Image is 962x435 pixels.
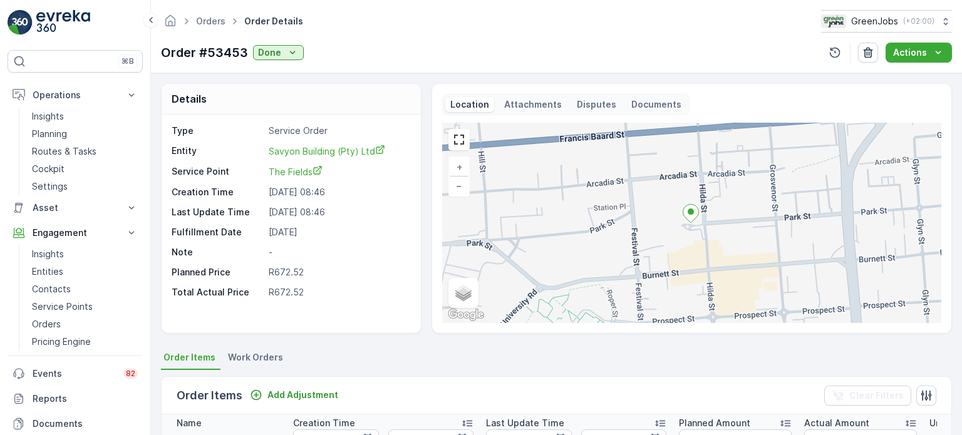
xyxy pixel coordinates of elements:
span: − [456,180,462,191]
button: Operations [8,83,143,108]
p: Planning [32,128,67,140]
a: Insights [27,108,143,125]
a: Entities [27,263,143,280]
p: Engagement [33,227,118,239]
p: Name [177,417,202,429]
a: Zoom Out [450,177,468,195]
a: Pricing Engine [27,333,143,351]
a: The Fields [269,165,407,178]
p: Service Points [32,300,93,313]
p: Type [172,125,264,137]
p: Reports [33,392,138,405]
p: Operations [33,89,118,101]
span: The Fields [269,166,323,177]
a: Settings [27,178,143,195]
p: [DATE] [269,226,407,238]
p: ( +02:00 ) [903,16,934,26]
a: Zoom In [450,158,468,177]
a: Orders [27,315,143,333]
button: GreenJobs(+02:00) [821,10,952,33]
p: Routes & Tasks [32,145,96,158]
a: Routes & Tasks [27,143,143,160]
a: Reports [8,386,143,411]
p: [DATE] 08:46 [269,206,407,218]
a: View Fullscreen [450,130,468,149]
span: Order Details [242,15,306,28]
button: Asset [8,195,143,220]
p: Planned Price [172,266,230,279]
p: Service Order [269,125,407,137]
p: - [269,246,407,258]
p: Order #53453 [161,43,248,62]
p: Disputes [577,98,616,111]
a: Savyon Building (Pty) Ltd [269,145,407,158]
a: Cockpit [27,160,143,178]
p: Attachments [504,98,562,111]
a: Service Points [27,298,143,315]
a: Open this area in Google Maps (opens a new window) [445,307,487,323]
a: Layers [450,279,477,307]
img: logo_light-DOdMpM7g.png [36,10,90,35]
p: 82 [126,369,135,379]
p: Settings [32,180,68,193]
button: Add Adjustment [245,387,343,402]
p: Documents [33,417,138,430]
span: R672.52 [269,287,304,297]
p: Add Adjustment [267,389,338,401]
a: Orders [196,16,225,26]
p: Contacts [32,283,71,295]
img: logo [8,10,33,35]
button: Done [253,45,304,60]
p: Documents [631,98,681,111]
span: Work Orders [228,351,283,364]
p: Last Update Time [172,206,264,218]
button: Clear Filters [824,386,911,406]
img: Green_Jobs_Logo.png [821,14,846,28]
p: Service Point [172,165,264,178]
span: R672.52 [269,267,304,277]
p: Entities [32,265,63,278]
p: Entity [172,145,264,158]
p: Insights [32,248,64,260]
p: Events [33,367,116,380]
span: Savyon Building (Pty) Ltd [269,146,385,156]
p: [DATE] 08:46 [269,186,407,198]
p: Done [258,46,281,59]
p: Creation Time [172,186,264,198]
button: Engagement [8,220,143,245]
p: Cockpit [32,163,65,175]
a: Planning [27,125,143,143]
button: Actions [886,43,952,63]
p: Fulfillment Date [172,226,264,238]
p: Order Items [177,387,242,404]
a: Insights [27,245,143,263]
p: Orders [32,318,61,330]
p: Details [172,91,207,106]
a: Contacts [27,280,143,298]
p: Pricing Engine [32,335,91,348]
p: Note [172,246,264,258]
a: Homepage [163,19,177,29]
p: ⌘B [122,56,134,66]
p: Total Actual Price [172,286,249,299]
span: Order Items [163,351,215,364]
p: Insights [32,110,64,123]
a: Events82 [8,361,143,386]
p: Actual Amount [804,417,869,429]
p: Clear Filters [849,389,904,402]
p: Location [450,98,489,111]
p: Actions [893,46,927,59]
p: Asset [33,202,118,214]
p: GreenJobs [851,15,898,28]
img: Google [445,307,487,323]
p: Last Update Time [486,417,564,429]
span: + [457,161,462,172]
p: Planned Amount [679,417,750,429]
p: Creation Time [293,417,355,429]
